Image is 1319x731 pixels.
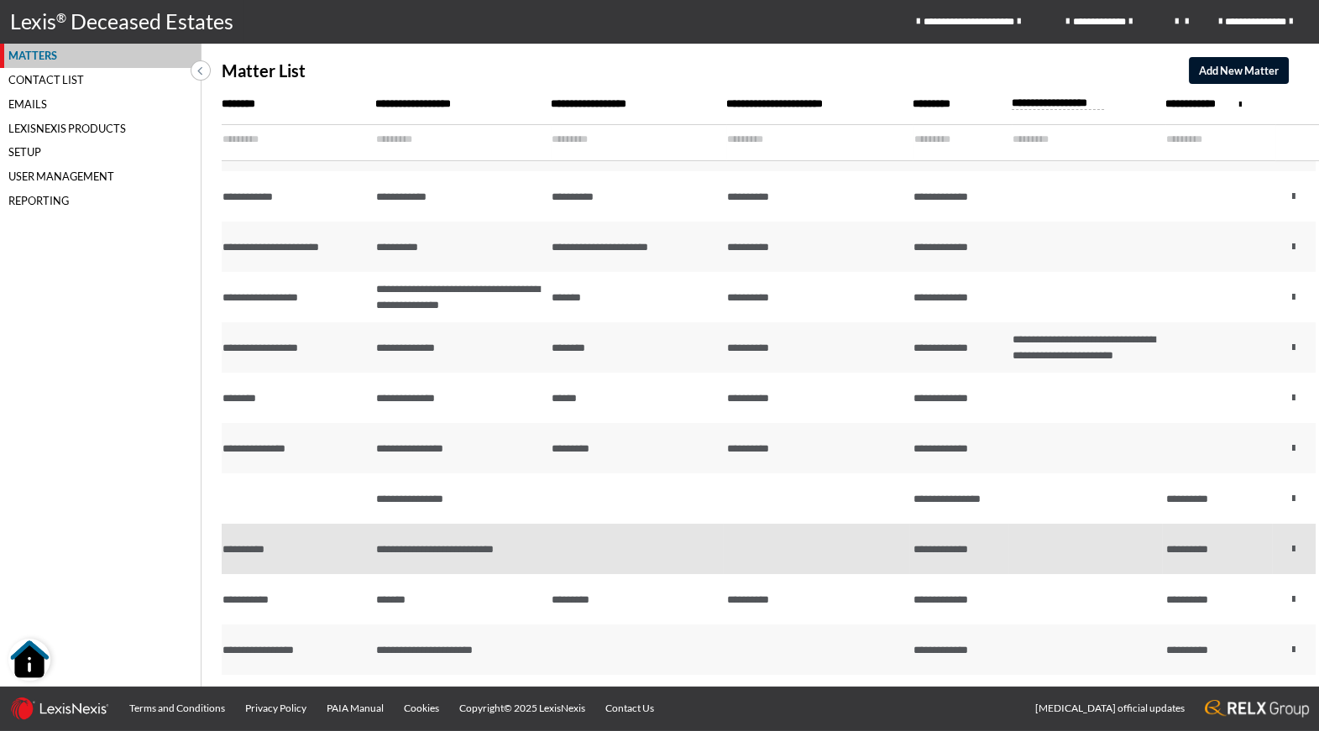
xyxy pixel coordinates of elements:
p: Matter List [222,61,306,81]
img: LexisNexis_logo.0024414d.png [10,697,109,720]
a: Contact Us [595,687,664,730]
p: ® [56,8,71,36]
span: Add New Matter [1199,64,1279,77]
a: PAIA Manual [317,687,394,730]
button: Open Resource Center [8,639,50,681]
a: Terms and Conditions [119,687,235,730]
button: Add New Matter [1189,57,1289,84]
a: Copyright© 2025 LexisNexis [449,687,595,730]
a: Privacy Policy [235,687,317,730]
a: Cookies [394,687,449,730]
img: RELX_logo.65c3eebe.png [1205,700,1309,718]
a: [MEDICAL_DATA] official updates [1025,687,1195,730]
